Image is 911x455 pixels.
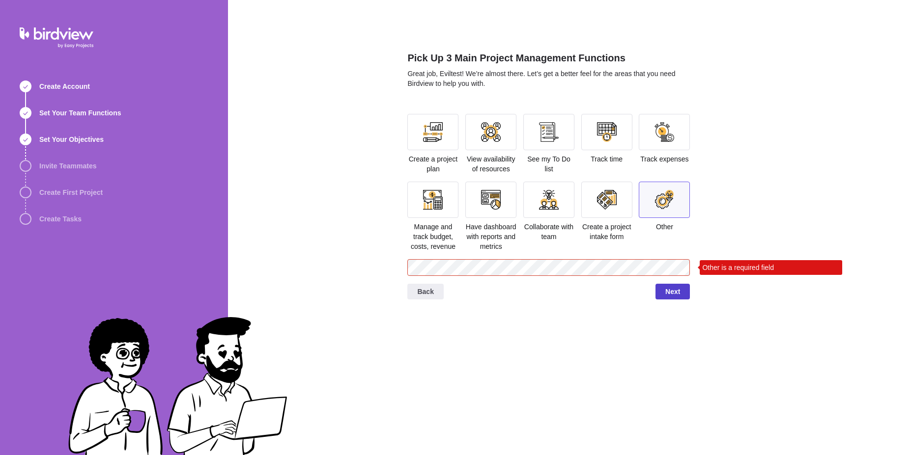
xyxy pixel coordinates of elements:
h2: Pick Up 3 Main Project Management Functions [407,51,690,69]
span: Great job, Eviltest! We’re almost there. Let’s get a better feel for the areas that you need Bird... [407,70,675,87]
span: Create a project intake form [582,223,631,241]
span: Collaborate with team [524,223,573,241]
span: Set Your Team Functions [39,108,121,118]
span: Invite Teammates [39,161,96,171]
span: Next [655,284,690,299]
span: Next [665,286,680,297]
span: See my To Do list [527,155,570,173]
span: Create a project plan [409,155,458,173]
span: Back [407,284,443,299]
span: View availability of resources [467,155,515,173]
span: Back [417,286,433,297]
span: Set Your Objectives [39,134,104,144]
div: Other is a required field [700,260,842,275]
span: Track time [591,155,623,163]
span: Track expenses [640,155,688,163]
span: Create First Project [39,187,103,197]
span: Other [656,223,673,231]
span: Create Account [39,81,90,91]
span: Have dashboard with reports and metrics [466,223,516,250]
span: Manage and track budget, costs, revenue [411,223,455,250]
span: Create Tasks [39,214,82,224]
